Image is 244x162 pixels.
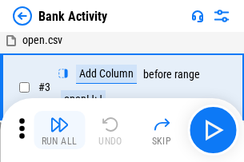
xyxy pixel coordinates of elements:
[61,90,106,109] div: open!J:J
[38,81,50,93] span: # 3
[76,65,137,84] div: Add Column
[13,6,32,26] img: Back
[152,136,172,146] div: Skip
[50,115,69,134] img: Run All
[191,10,204,22] img: Support
[200,117,226,143] img: Main button
[174,69,200,81] div: range
[143,69,172,81] div: before
[34,111,85,149] button: Run All
[22,34,62,46] span: open.csv
[152,115,171,134] img: Skip
[42,136,78,146] div: Run All
[212,6,231,26] img: Settings menu
[136,111,187,149] button: Skip
[38,9,107,24] div: Bank Activity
